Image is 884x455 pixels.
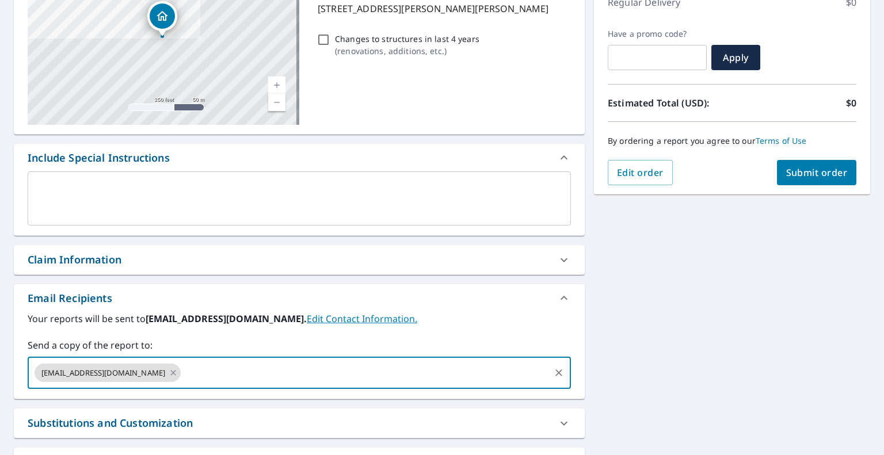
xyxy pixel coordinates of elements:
p: ( renovations, additions, etc. ) [335,45,479,57]
button: Clear [551,365,567,381]
div: Dropped pin, building 1, Residential property, 489 Robinson Creek Rd Bostic, NC 28018 [147,1,177,37]
span: Submit order [786,166,848,179]
p: By ordering a report you agree to our [608,136,856,146]
div: Email Recipients [14,284,585,312]
b: [EMAIL_ADDRESS][DOMAIN_NAME]. [146,312,307,325]
div: [EMAIL_ADDRESS][DOMAIN_NAME] [35,364,181,382]
div: Email Recipients [28,290,112,306]
div: Claim Information [14,245,585,274]
div: Substitutions and Customization [28,415,193,431]
a: EditContactInfo [307,312,417,325]
button: Submit order [777,160,857,185]
button: Edit order [608,160,673,185]
div: Include Special Instructions [28,150,170,166]
label: Send a copy of the report to: [28,338,571,352]
a: Current Level 17, Zoom Out [268,94,285,111]
span: Apply [721,51,751,64]
p: [STREET_ADDRESS][PERSON_NAME][PERSON_NAME] [318,2,566,16]
span: Edit order [617,166,664,179]
a: Terms of Use [756,135,807,146]
div: Include Special Instructions [14,144,585,171]
p: $0 [846,96,856,110]
span: [EMAIL_ADDRESS][DOMAIN_NAME] [35,368,172,378]
p: Changes to structures in last 4 years [335,33,479,45]
a: Current Level 17, Zoom In [268,77,285,94]
button: Apply [711,45,760,70]
label: Your reports will be sent to [28,312,571,326]
div: Claim Information [28,252,121,267]
label: Have a promo code? [608,29,707,39]
p: Estimated Total (USD): [608,96,732,110]
div: Substitutions and Customization [14,408,585,438]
